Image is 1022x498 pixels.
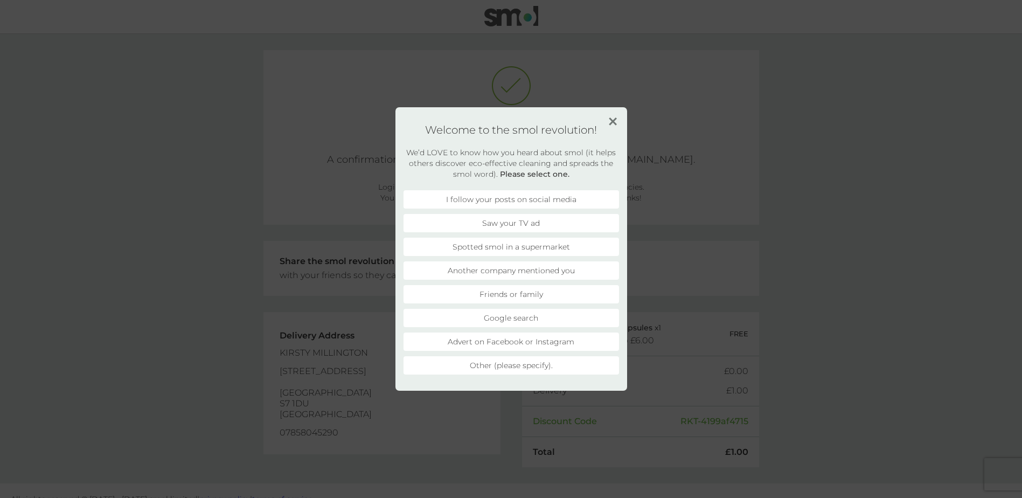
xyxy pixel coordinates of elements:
strong: Please select one. [500,169,569,179]
h1: Welcome to the smol revolution! [404,123,619,136]
h2: We’d LOVE to know how you heard about smol (it helps others discover eco-effective cleaning and s... [404,147,619,179]
li: Saw your TV ad [404,214,619,232]
li: Spotted smol in a supermarket [404,238,619,256]
li: Other (please specify). [404,356,619,375]
li: Google search [404,309,619,327]
img: close [609,117,617,126]
li: Another company mentioned you [404,261,619,280]
li: I follow your posts on social media [404,190,619,209]
li: Advert on Facebook or Instagram [404,333,619,351]
li: Friends or family [404,285,619,303]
